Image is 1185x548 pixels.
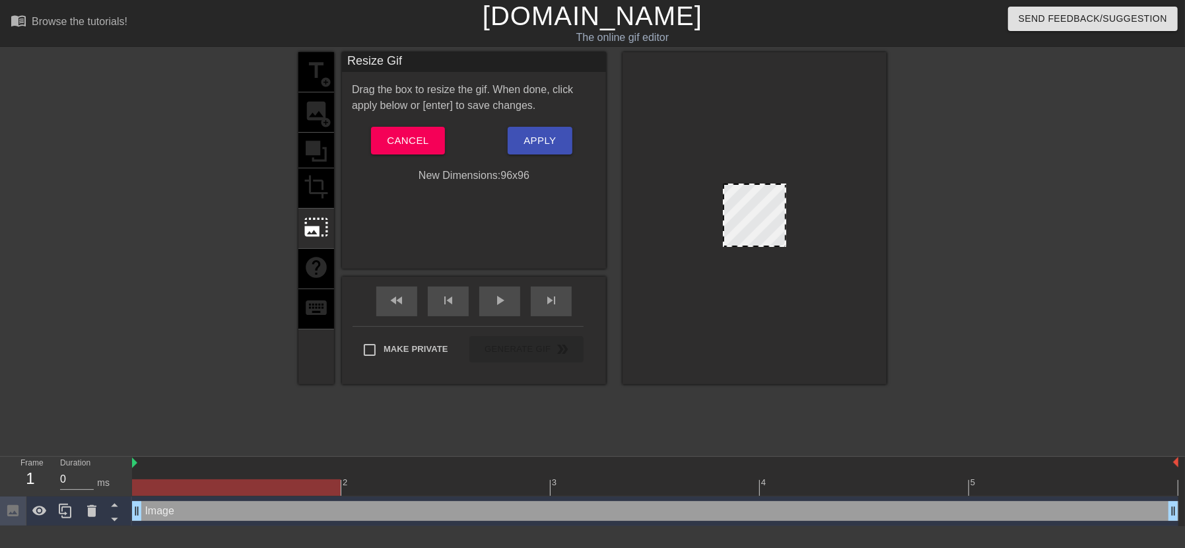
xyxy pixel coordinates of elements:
span: drag_handle [1167,504,1180,518]
label: Duration [60,460,90,467]
span: Cancel [387,132,428,149]
a: Browse the tutorials! [11,13,127,33]
div: 3 [552,476,559,489]
div: The online gif editor [401,30,843,46]
div: 1 [20,467,40,491]
a: [DOMAIN_NAME] [483,1,702,30]
span: drag_handle [130,504,143,518]
div: ms [97,476,110,490]
span: fast_rewind [389,292,405,308]
span: Send Feedback/Suggestion [1019,11,1167,27]
div: Frame [11,457,50,495]
span: Make Private [384,343,448,356]
div: Browse the tutorials! [32,16,127,27]
span: skip_previous [440,292,456,308]
div: 5 [970,476,978,489]
div: Drag the box to resize the gif. When done, click apply below or [enter] to save changes. [342,82,606,114]
span: Apply [524,132,556,149]
div: Resize Gif [342,52,606,72]
button: Send Feedback/Suggestion [1008,7,1178,31]
div: 4 [761,476,768,489]
button: Cancel [371,127,444,154]
span: menu_book [11,13,26,28]
img: bound-end.png [1173,457,1178,467]
div: New Dimensions: 96 x 96 [342,168,606,184]
button: Apply [508,127,572,154]
span: skip_next [543,292,559,308]
div: 2 [343,476,350,489]
span: photo_size_select_large [304,215,329,240]
span: play_arrow [492,292,508,308]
